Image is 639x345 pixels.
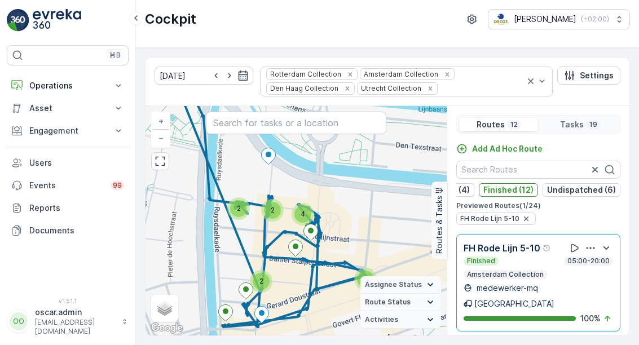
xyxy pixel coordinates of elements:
[360,294,441,311] summary: Route Status
[7,97,129,120] button: Asset
[360,69,440,79] div: Amsterdam Collection
[7,298,129,304] span: v 1.51.1
[557,67,620,85] button: Settings
[29,125,106,136] p: Engagement
[29,80,106,91] p: Operations
[7,74,129,97] button: Operations
[259,277,263,285] span: 2
[7,9,29,32] img: logo
[456,161,620,179] input: Search Routes
[158,133,164,143] span: −
[488,9,630,29] button: [PERSON_NAME](+02:00)
[560,119,584,130] p: Tasks
[267,83,340,94] div: Den Haag Collection
[7,307,129,336] button: OOoscar.admin[EMAIL_ADDRESS][DOMAIN_NAME]
[250,270,272,293] div: 2
[7,197,129,219] a: Reports
[472,143,543,154] p: Add Ad Hoc Route
[152,296,177,321] a: Layers
[363,275,368,283] span: 3
[344,70,356,79] div: Remove Rotterdam Collection
[35,318,116,336] p: [EMAIL_ADDRESS][DOMAIN_NAME]
[29,202,124,214] p: Reports
[7,152,129,174] a: Users
[365,298,411,307] span: Route Status
[113,181,122,190] p: 99
[441,70,453,79] div: Remove Amsterdam Collection
[292,203,314,225] div: 4
[354,268,377,290] div: 3
[7,174,129,197] a: Events99
[483,184,534,196] p: Finished (12)
[152,113,169,130] a: Zoom In
[155,67,253,85] input: dd/mm/yyyy
[474,298,554,309] p: [GEOGRAPHIC_DATA]
[267,69,343,79] div: Rotterdam Collection
[29,180,104,191] p: Events
[341,84,354,93] div: Remove Den Haag Collection
[365,315,398,324] span: Activities
[29,103,106,114] p: Asset
[456,201,620,210] p: Previewed Routes ( 1 / 24 )
[581,15,609,24] p: ( +02:00 )
[543,244,552,253] div: Help Tooltip Icon
[543,183,620,197] button: Undispatched (6)
[514,14,576,25] p: [PERSON_NAME]
[206,112,386,134] input: Search for tasks or a location
[29,225,124,236] p: Documents
[29,157,124,169] p: Users
[360,311,441,329] summary: Activities
[358,83,423,94] div: Utrecht Collection
[424,84,437,93] div: Remove Utrecht Collection
[434,196,445,254] p: Routes & Tasks
[145,10,196,28] p: Cockpit
[466,270,545,279] p: Amsterdam Collection
[10,312,28,330] div: OO
[460,214,519,223] span: FH Rode Lijn 5-10
[580,70,614,81] p: Settings
[227,197,250,220] div: 2
[301,210,305,218] span: 4
[477,119,505,130] p: Routes
[261,199,284,222] div: 2
[580,313,601,324] p: 100 %
[271,206,275,214] span: 2
[474,282,538,294] p: medewerker-mq
[456,143,543,154] a: Add Ad Hoc Route
[466,256,496,266] p: Finished
[464,241,540,255] p: FH Rode Lijn 5-10
[479,183,538,197] button: Finished (12)
[547,184,616,196] p: Undispatched (6)
[7,219,129,242] a: Documents
[566,256,611,266] p: 05:00-20:00
[365,280,422,289] span: Assignee Status
[148,321,186,335] a: Open this area in Google Maps (opens a new window)
[35,307,116,318] p: oscar.admin
[493,13,509,25] img: basis-logo_rgb2x.png
[148,321,186,335] img: Google
[33,9,81,32] img: logo_light-DOdMpM7g.png
[509,120,519,129] p: 12
[360,276,441,294] summary: Assignee Status
[7,120,129,142] button: Engagement
[588,120,598,129] p: 19
[237,204,241,213] span: 2
[109,51,121,60] p: ⌘B
[158,116,164,126] span: +
[152,130,169,147] a: Zoom Out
